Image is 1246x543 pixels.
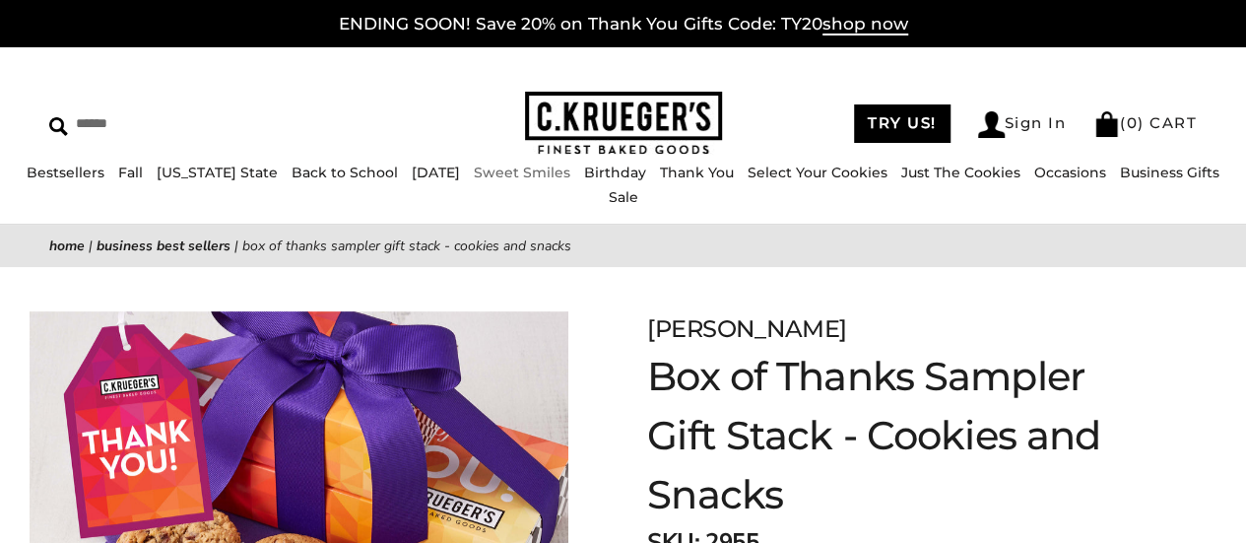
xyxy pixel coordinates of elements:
a: Thank You [660,164,734,181]
a: Business Gifts [1120,164,1219,181]
a: Back to School [292,164,398,181]
h1: Box of Thanks Sampler Gift Stack - Cookies and Snacks [647,347,1148,524]
img: Bag [1093,111,1120,137]
a: Bestsellers [27,164,104,181]
span: shop now [822,14,908,35]
a: Occasions [1034,164,1106,181]
a: (0) CART [1093,113,1197,132]
img: Account [978,111,1005,138]
img: Search [49,117,68,136]
img: C.KRUEGER'S [525,92,722,156]
a: Sign In [978,111,1067,138]
span: | [234,237,238,255]
a: Sweet Smiles [474,164,570,181]
input: Search [49,108,312,139]
a: Birthday [584,164,646,181]
a: Business Best Sellers [97,237,230,255]
span: Box of Thanks Sampler Gift Stack - Cookies and Snacks [242,237,571,255]
nav: breadcrumbs [49,235,1197,257]
div: [PERSON_NAME] [647,311,1148,347]
a: Fall [118,164,143,181]
a: Home [49,237,85,255]
a: [DATE] [412,164,460,181]
iframe: Sign Up via Text for Offers [16,468,204,527]
a: Select Your Cookies [748,164,887,181]
span: | [89,237,93,255]
a: Sale [609,188,638,206]
a: Just The Cookies [901,164,1020,181]
span: 0 [1127,113,1139,132]
a: TRY US! [854,104,951,143]
a: ENDING SOON! Save 20% on Thank You Gifts Code: TY20shop now [339,14,908,35]
a: [US_STATE] State [157,164,278,181]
